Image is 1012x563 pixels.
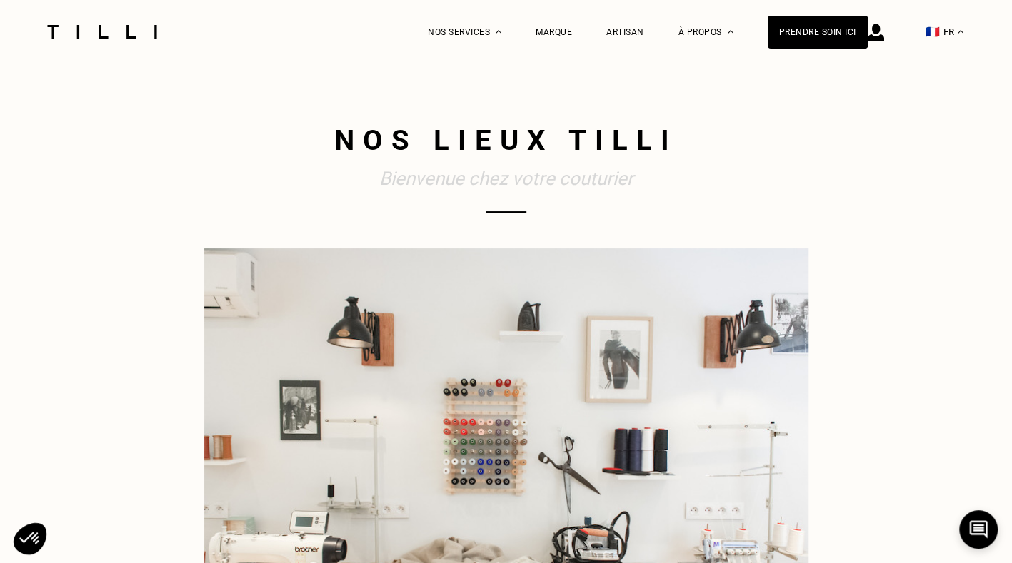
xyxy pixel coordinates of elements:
h1: Nos lieux Tilli [204,121,808,160]
img: Logo du service de couturière Tilli [42,25,162,39]
img: Menu déroulant à propos [728,30,733,34]
a: Marque [536,27,572,37]
img: icône connexion [868,24,884,41]
h2: Bienvenue chez votre couturier [204,167,808,190]
a: Prendre soin ici [768,16,868,49]
a: Artisan [606,27,644,37]
img: Menu déroulant [496,30,501,34]
img: menu déroulant [958,30,963,34]
span: 🇫🇷 [926,25,940,39]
